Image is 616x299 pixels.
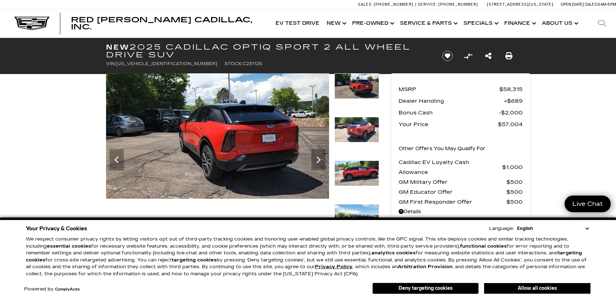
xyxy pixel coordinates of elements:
[399,187,506,197] span: GM Educator Offer
[463,51,473,61] button: Compare Vehicle
[349,9,396,38] a: Pre-Owned
[399,96,523,106] a: Dealer Handling $689
[399,187,523,197] a: GM Educator Offer $500
[460,9,501,38] a: Specials
[502,162,523,172] span: $1,000
[598,2,616,7] span: 9 AM-6 PM
[47,243,91,249] strong: essential cookies
[499,108,523,118] span: $2,000
[487,2,554,7] a: [STREET_ADDRESS][US_STATE]
[565,196,611,212] a: Live Chat
[334,117,379,142] img: New 2025 Monarch Orange Cadillac Sport 2 image 8
[334,204,379,238] img: New 2025 Monarch Orange Cadillac Sport 2 image 10
[460,243,507,249] strong: functional cookies
[418,2,437,7] span: Service:
[399,108,499,118] span: Bonus Cash
[438,2,478,7] span: [PHONE_NUMBER]
[323,9,349,38] a: New
[71,16,265,30] a: Red [PERSON_NAME] Cadillac, Inc.
[399,207,523,217] a: Details
[415,2,480,6] a: Service: [PHONE_NUMBER]
[398,264,453,270] strong: Arbitration Provision
[110,149,124,170] div: Previous
[371,250,416,256] strong: analytics cookies
[399,144,485,154] p: Other Offers You May Qualify For
[501,9,538,38] a: Finance
[506,187,523,197] span: $500
[334,73,379,99] img: New 2025 Monarch Orange Cadillac Sport 2 image 7
[506,177,523,187] span: $500
[484,283,590,294] button: Allow all cookies
[224,61,243,66] span: Stock:
[334,160,379,186] img: New 2025 Monarch Orange Cadillac Sport 2 image 9
[399,197,506,207] span: GM First Responder Offer
[116,61,217,66] span: [US_VEHICLE_IDENTIFICATION_NUMBER]
[106,73,329,199] img: New 2025 Monarch Orange Cadillac Sport 2 image 7
[399,96,504,106] span: Dealer Handling
[399,157,502,177] span: Cadillac EV Loyalty Cash Allowance
[358,2,373,7] span: Sales:
[399,197,523,207] a: GM First Responder Offer $500
[24,287,80,292] div: Powered by
[243,61,262,66] span: C231125
[399,84,523,94] a: MSRP $58,315
[440,50,455,62] button: Save vehicle
[399,108,523,118] a: Bonus Cash $2,000
[585,2,598,7] span: Sales:
[372,283,479,294] button: Deny targeting cookies
[515,225,590,232] select: Language Select
[55,287,80,292] a: ComplyAuto
[396,9,460,38] a: Service & Parts
[505,51,512,61] a: Print this New 2025 Cadillac OPTIQ Sport 2 All Wheel Drive SUV
[172,257,217,263] strong: targeting cookies
[504,96,523,106] span: $689
[106,61,116,66] span: VIN:
[399,119,523,129] a: Your Price $57,004
[14,17,50,30] img: Cadillac Dark Logo with Cadillac White Text
[399,177,523,187] a: GM Military Offer $500
[374,2,414,7] span: [PHONE_NUMBER]
[26,236,590,277] p: We respect consumer privacy rights by letting visitors opt out of third-party tracking cookies an...
[26,250,582,263] strong: targeting cookies
[106,43,129,51] strong: New
[26,224,87,233] span: Your Privacy & Cookies
[106,43,431,59] h1: 2025 Cadillac OPTIQ Sport 2 All Wheel Drive SUV
[485,51,492,61] a: Share this New 2025 Cadillac OPTIQ Sport 2 All Wheel Drive SUV
[399,119,498,129] span: Your Price
[489,226,514,231] div: Language:
[71,16,252,31] span: Red [PERSON_NAME] Cadillac, Inc.
[498,119,523,129] span: $57,004
[538,9,581,38] a: About Us
[506,197,523,207] span: $500
[399,157,523,177] a: Cadillac EV Loyalty Cash Allowance $1,000
[358,2,415,6] a: Sales: [PHONE_NUMBER]
[499,84,523,94] span: $58,315
[569,200,606,208] span: Live Chat
[311,149,326,170] div: Next
[315,264,353,270] a: Privacy Policy
[399,177,506,187] span: GM Military Offer
[561,2,584,7] span: Open [DATE]
[399,84,499,94] span: MSRP
[272,9,323,38] a: EV Test Drive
